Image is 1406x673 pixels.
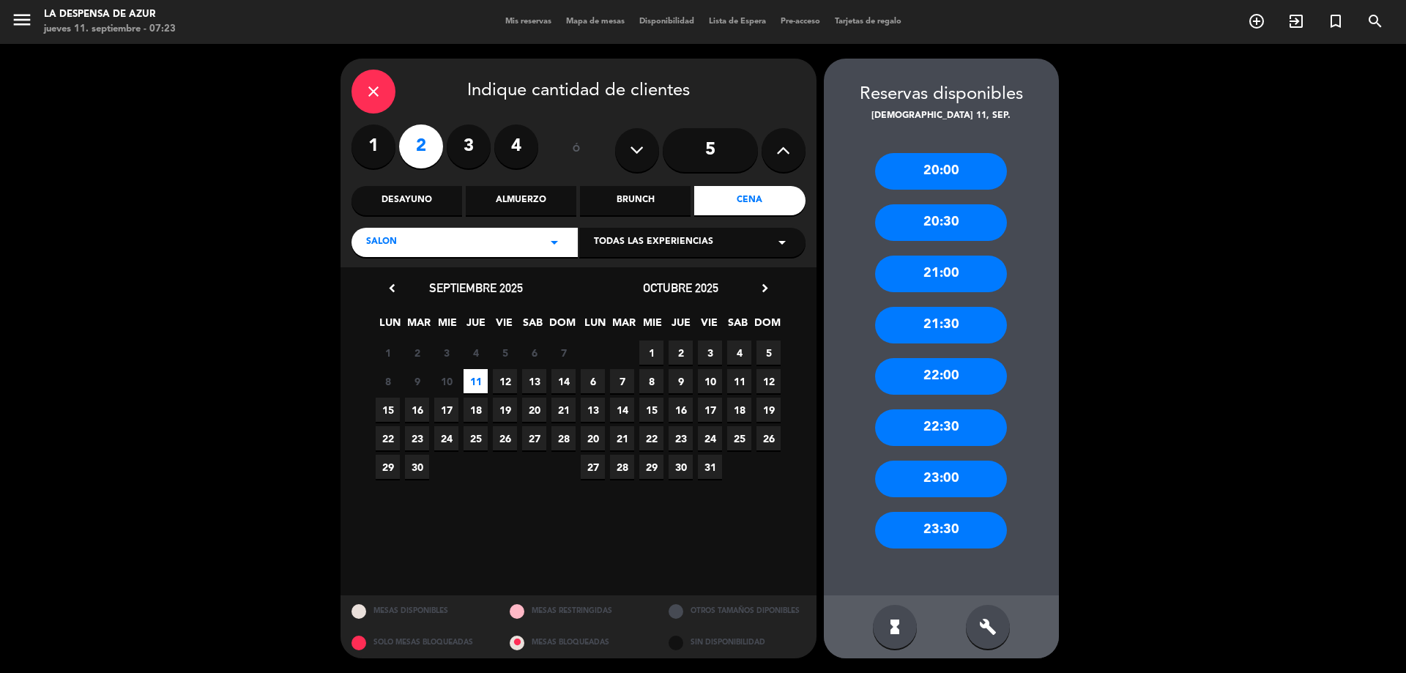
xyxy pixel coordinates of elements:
[559,18,632,26] span: Mapa de mesas
[583,314,607,338] span: LUN
[464,426,488,450] span: 25
[1327,12,1344,30] i: turned_in_not
[875,409,1007,446] div: 22:30
[499,595,658,627] div: MESAS RESTRINGIDAS
[376,398,400,422] span: 15
[756,426,781,450] span: 26
[493,398,517,422] span: 19
[493,341,517,365] span: 5
[773,18,827,26] span: Pre-acceso
[351,186,462,215] div: Desayuno
[553,124,600,176] div: ó
[1287,12,1305,30] i: exit_to_app
[551,398,576,422] span: 21
[435,314,459,338] span: MIE
[727,398,751,422] span: 18
[11,9,33,31] i: menu
[697,314,721,338] span: VIE
[875,153,1007,190] div: 20:00
[875,358,1007,395] div: 22:00
[405,398,429,422] span: 16
[702,18,773,26] span: Lista de Espera
[581,398,605,422] span: 13
[639,455,663,479] span: 29
[44,7,176,22] div: La Despensa de Azur
[376,341,400,365] span: 1
[341,595,499,627] div: MESAS DISPONIBLES
[434,369,458,393] span: 10
[429,280,523,295] span: septiembre 2025
[824,109,1059,124] div: [DEMOGRAPHIC_DATA] 11, sep.
[632,18,702,26] span: Disponibilidad
[640,314,664,338] span: MIE
[546,234,563,251] i: arrow_drop_down
[434,398,458,422] span: 17
[694,186,805,215] div: Cena
[610,426,634,450] span: 21
[698,369,722,393] span: 10
[365,83,382,100] i: close
[405,455,429,479] span: 30
[581,426,605,450] span: 20
[639,369,663,393] span: 8
[434,341,458,365] span: 3
[610,398,634,422] span: 14
[979,618,997,636] i: build
[643,280,718,295] span: octubre 2025
[669,369,693,393] span: 9
[611,314,636,338] span: MAR
[551,369,576,393] span: 14
[11,9,33,36] button: menu
[669,398,693,422] span: 16
[698,455,722,479] span: 31
[773,234,791,251] i: arrow_drop_down
[658,627,817,658] div: SIN DISPONIBILIDAD
[639,426,663,450] span: 22
[727,426,751,450] span: 25
[405,369,429,393] span: 9
[875,204,1007,241] div: 20:30
[341,627,499,658] div: SOLO MESAS BLOQUEADAS
[464,398,488,422] span: 18
[494,124,538,168] label: 4
[384,280,400,296] i: chevron_left
[610,369,634,393] span: 7
[669,426,693,450] span: 23
[824,81,1059,109] div: Reservas disponibles
[726,314,750,338] span: SAB
[351,124,395,168] label: 1
[756,398,781,422] span: 19
[875,512,1007,549] div: 23:30
[580,186,691,215] div: Brunch
[522,369,546,393] span: 13
[351,70,806,114] div: Indique cantidad de clientes
[581,455,605,479] span: 27
[499,627,658,658] div: MESAS BLOQUEADAS
[522,426,546,450] span: 27
[594,235,713,250] span: Todas las experiencias
[44,22,176,37] div: jueves 11. septiembre - 07:23
[698,341,722,365] span: 3
[376,455,400,479] span: 29
[466,186,576,215] div: Almuerzo
[875,461,1007,497] div: 23:00
[464,369,488,393] span: 11
[522,341,546,365] span: 6
[610,455,634,479] span: 28
[464,341,488,365] span: 4
[669,314,693,338] span: JUE
[521,314,545,338] span: SAB
[399,124,443,168] label: 2
[522,398,546,422] span: 20
[464,314,488,338] span: JUE
[875,307,1007,343] div: 21:30
[492,314,516,338] span: VIE
[498,18,559,26] span: Mis reservas
[366,235,397,250] span: SALON
[658,595,817,627] div: OTROS TAMAÑOS DIPONIBLES
[378,314,402,338] span: LUN
[727,369,751,393] span: 11
[581,369,605,393] span: 6
[756,341,781,365] span: 5
[405,426,429,450] span: 23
